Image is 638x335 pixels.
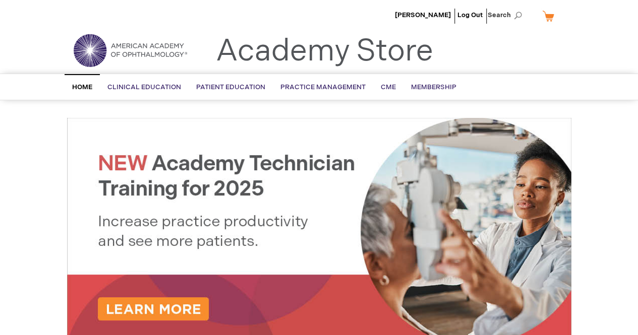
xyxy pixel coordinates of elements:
[216,33,433,70] a: Academy Store
[488,5,526,25] span: Search
[381,83,396,91] span: CME
[196,83,265,91] span: Patient Education
[72,83,92,91] span: Home
[457,11,483,19] a: Log Out
[280,83,366,91] span: Practice Management
[395,11,451,19] a: [PERSON_NAME]
[411,83,456,91] span: Membership
[107,83,181,91] span: Clinical Education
